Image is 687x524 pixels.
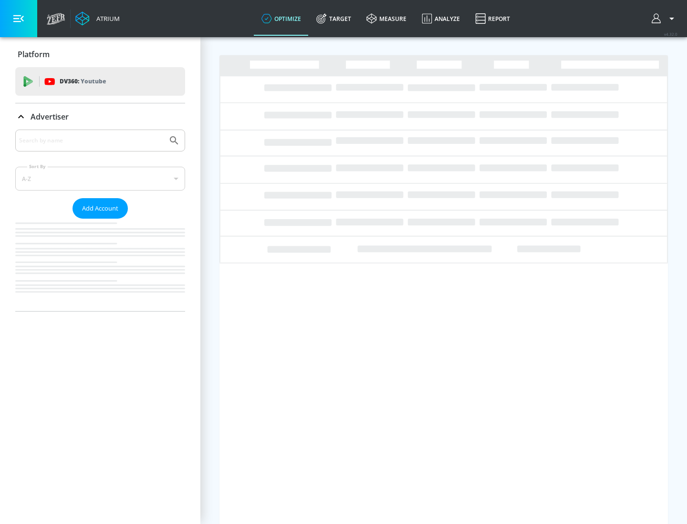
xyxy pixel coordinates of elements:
p: DV360: [60,76,106,87]
a: optimize [254,1,309,36]
p: Youtube [81,76,106,86]
input: Search by name [19,134,164,147]
a: Analyze [414,1,468,36]
div: A-Z [15,167,185,191]
p: Platform [18,49,50,60]
span: Add Account [82,203,118,214]
p: Advertiser [31,111,69,122]
div: Atrium [93,14,120,23]
nav: list of Advertiser [15,219,185,311]
div: Advertiser [15,130,185,311]
a: Atrium [75,11,120,26]
a: measure [359,1,414,36]
div: Advertiser [15,103,185,130]
a: Target [309,1,359,36]
div: Platform [15,41,185,68]
div: DV360: Youtube [15,67,185,96]
a: Report [468,1,518,36]
button: Add Account [73,198,128,219]
span: v 4.32.0 [664,31,677,37]
label: Sort By [27,163,48,170]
